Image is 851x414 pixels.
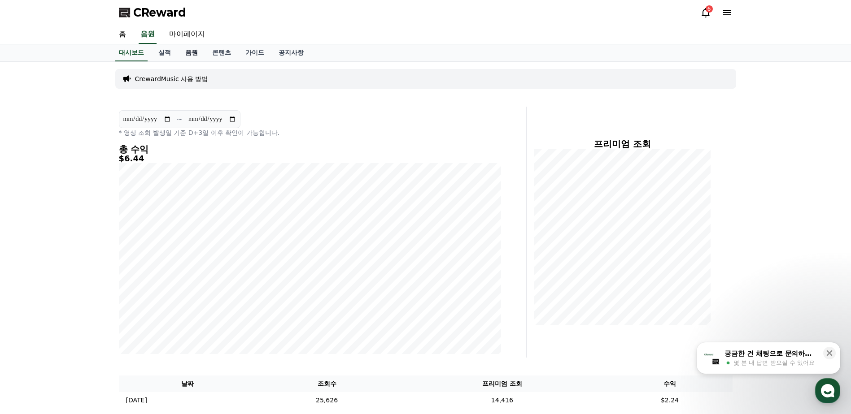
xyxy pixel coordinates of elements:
[162,25,212,44] a: 마이페이지
[82,298,93,305] span: 대화
[607,392,732,409] td: $2.24
[700,7,711,18] a: 6
[151,44,178,61] a: 실적
[126,396,147,405] p: [DATE]
[607,375,732,392] th: 수익
[397,392,607,409] td: 14,416
[119,375,257,392] th: 날짜
[139,298,149,305] span: 설정
[133,5,186,20] span: CReward
[257,392,397,409] td: 25,626
[116,284,172,306] a: 설정
[706,5,713,13] div: 6
[112,25,133,44] a: 홈
[119,154,501,163] h5: $6.44
[257,375,397,392] th: 조회수
[115,44,148,61] a: 대시보드
[177,114,183,125] p: ~
[135,74,208,83] a: CrewardMusic 사용 방법
[271,44,311,61] a: 공지사항
[119,144,501,154] h4: 총 수익
[205,44,238,61] a: 콘텐츠
[119,128,501,137] p: * 영상 조회 발생일 기준 D+3일 이후 확인이 가능합니다.
[534,139,711,149] h4: 프리미엄 조회
[59,284,116,306] a: 대화
[397,375,607,392] th: 프리미엄 조회
[3,284,59,306] a: 홈
[178,44,205,61] a: 음원
[238,44,271,61] a: 가이드
[119,5,186,20] a: CReward
[139,25,157,44] a: 음원
[28,298,34,305] span: 홈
